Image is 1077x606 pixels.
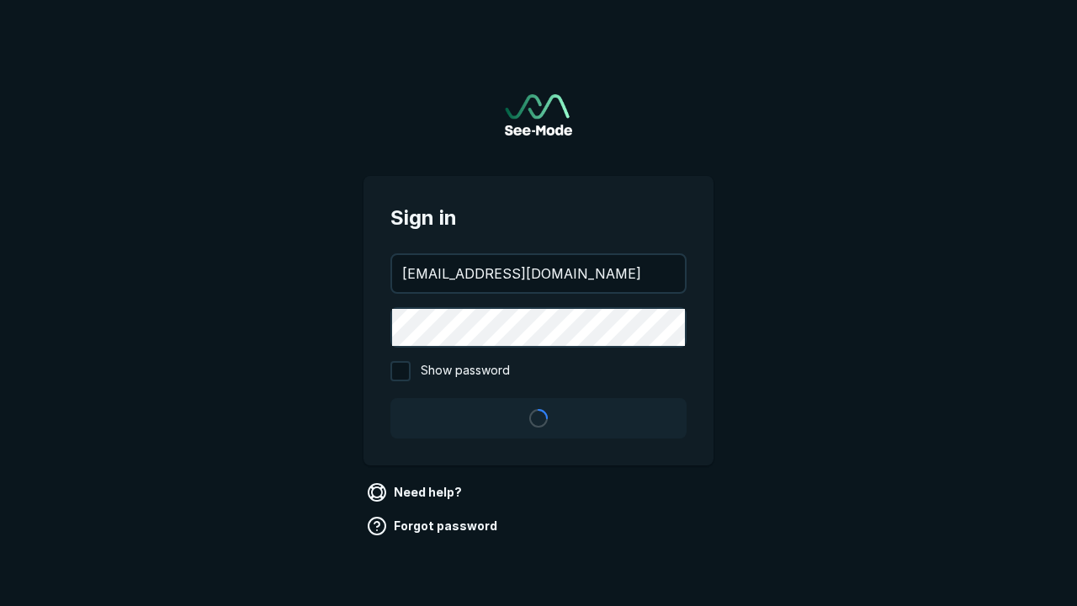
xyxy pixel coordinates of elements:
a: Need help? [363,479,469,506]
span: Show password [421,361,510,381]
span: Sign in [390,203,687,233]
a: Go to sign in [505,94,572,136]
a: Forgot password [363,513,504,540]
input: your@email.com [392,255,685,292]
img: See-Mode Logo [505,94,572,136]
